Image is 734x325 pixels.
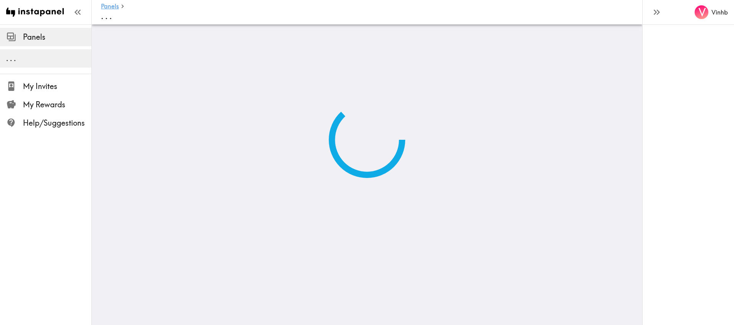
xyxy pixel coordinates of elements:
[109,10,112,21] span: .
[23,118,91,128] span: Help/Suggestions
[14,53,16,63] span: .
[698,6,706,19] span: V
[23,81,91,92] span: My Invites
[105,10,108,21] span: .
[101,3,119,10] a: Panels
[23,99,91,110] span: My Rewards
[711,8,728,16] h6: Vinhb
[101,10,104,21] span: .
[6,53,8,63] span: .
[10,53,12,63] span: .
[23,32,91,42] span: Panels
